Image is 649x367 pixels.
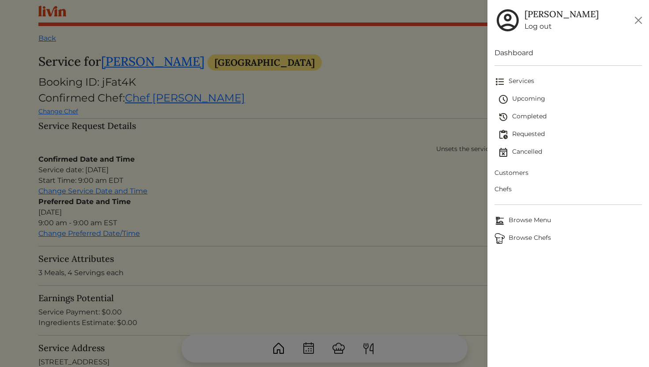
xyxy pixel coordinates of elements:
[494,216,505,226] img: Browse Menu
[494,230,642,247] a: ChefsBrowse Chefs
[494,233,642,244] span: Browse Chefs
[498,108,642,126] a: Completed
[524,9,599,19] h5: [PERSON_NAME]
[494,212,642,230] a: Browse MenuBrowse Menu
[498,94,509,105] img: schedule-fa401ccd6b27cf58db24c3bb5584b27dcd8bd24ae666a918e1c6b4ae8c451a22.svg
[631,13,645,27] button: Close
[494,168,642,178] span: Customers
[494,185,642,194] span: Chefs
[498,126,642,144] a: Requested
[494,73,642,91] a: Services
[498,129,642,140] span: Requested
[498,112,509,122] img: history-2b446bceb7e0f53b931186bf4c1776ac458fe31ad3b688388ec82af02103cd45.svg
[498,147,509,158] img: event_cancelled-67e280bd0a9e072c26133efab016668ee6d7272ad66fa3c7eb58af48b074a3a4.svg
[498,147,642,158] span: Cancelled
[498,144,642,161] a: Cancelled
[494,48,642,58] a: Dashboard
[498,129,509,140] img: pending_actions-fd19ce2ea80609cc4d7bbea353f93e2f363e46d0f816104e4e0650fdd7f915cf.svg
[498,94,642,105] span: Upcoming
[494,165,642,181] a: Customers
[524,21,599,32] a: Log out
[494,76,642,87] span: Services
[494,216,642,226] span: Browse Menu
[498,91,642,108] a: Upcoming
[494,181,642,197] a: Chefs
[498,112,642,122] span: Completed
[494,233,505,244] img: Browse Chefs
[494,7,521,34] img: user_account-e6e16d2ec92f44fc35f99ef0dc9cddf60790bfa021a6ecb1c896eb5d2907b31c.svg
[494,76,505,87] img: format_list_bulleted-ebc7f0161ee23162107b508e562e81cd567eeab2455044221954b09d19068e74.svg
